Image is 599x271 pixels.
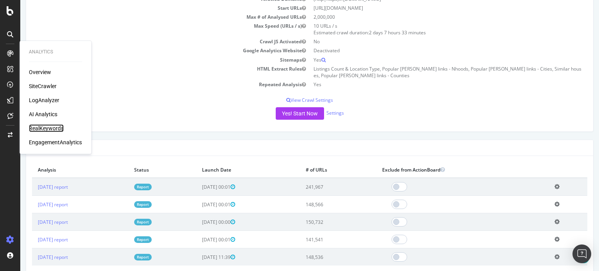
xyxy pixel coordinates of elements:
[29,49,82,55] div: Analytics
[289,46,567,55] td: Deactivated
[280,196,356,213] td: 148,566
[12,97,567,103] p: View Crawl Settings
[12,46,289,55] td: Google Analytics Website
[182,201,215,208] span: [DATE] 00:01
[12,80,289,89] td: Repeated Analysis
[12,12,289,21] td: Max # of Analysed URLs
[114,254,131,260] a: Report
[12,64,289,80] td: HTML Extract Rules
[280,231,356,248] td: 141,541
[12,144,567,152] h4: Last 5 Crawls
[29,110,57,118] a: AI Analytics
[114,184,131,190] a: Report
[12,55,289,64] td: Sitemaps
[176,162,280,178] th: Launch Date
[280,248,356,266] td: 148,536
[182,184,215,190] span: [DATE] 00:01
[12,162,108,178] th: Analysis
[349,29,406,36] span: 2 days 7 hours 33 minutes
[18,184,48,190] a: [DATE] report
[182,236,215,243] span: [DATE] 00:01
[12,21,289,37] td: Max Speed (URLs / s)
[289,55,567,64] td: Yes
[29,68,51,76] a: Overview
[280,178,356,196] td: 241,967
[289,4,567,12] td: [URL][DOMAIN_NAME]
[255,107,304,120] button: Yes! Start Now
[29,124,64,132] a: RealKeywords
[18,201,48,208] a: [DATE] report
[289,21,567,37] td: 10 URLs / s Estimated crawl duration:
[289,12,567,21] td: 2,000,000
[12,4,289,12] td: Start URLs
[306,110,324,116] a: Settings
[108,162,175,178] th: Status
[289,80,567,89] td: Yes
[29,138,82,146] a: EngagementAnalytics
[280,162,356,178] th: # of URLs
[114,201,131,208] a: Report
[114,236,131,243] a: Report
[289,64,567,80] td: Listings Count & Location Type, Popular [PERSON_NAME] links - Nhoods, Popular [PERSON_NAME] links...
[114,219,131,225] a: Report
[12,37,289,46] td: Crawl JS Activated
[29,96,59,104] a: LogAnalyzer
[280,213,356,231] td: 150,732
[182,219,215,225] span: [DATE] 00:00
[18,236,48,243] a: [DATE] report
[356,162,528,178] th: Exclude from ActionBoard
[289,37,567,46] td: No
[29,82,57,90] a: SiteCrawler
[18,219,48,225] a: [DATE] report
[572,244,591,263] div: Open Intercom Messenger
[18,254,48,260] a: [DATE] report
[182,254,215,260] span: [DATE] 11:39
